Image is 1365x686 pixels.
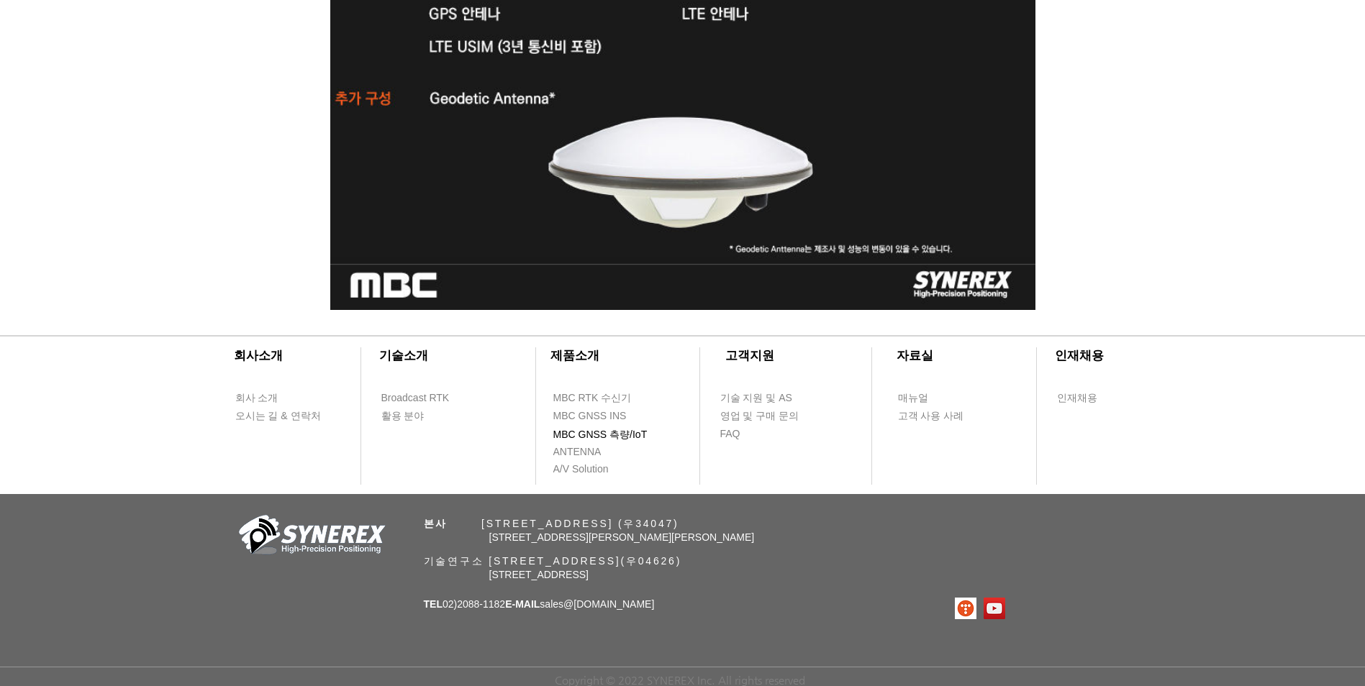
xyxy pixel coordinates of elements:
[553,407,643,425] a: MBC GNSS INS
[898,391,928,406] span: 매뉴얼
[553,462,609,477] span: A/V Solution
[720,389,827,407] a: 기술 지원 및 AS
[235,389,317,407] a: 회사 소개
[553,426,679,444] a: MBC GNSS 측량/IoT
[235,391,278,406] span: 회사 소개
[231,513,389,560] img: 회사_로고-removebg-preview.png
[235,407,332,425] a: 오시는 길 & 연락처
[955,598,1005,619] ul: SNS 모음
[897,389,980,407] a: 매뉴얼
[424,555,682,567] span: 기술연구소 [STREET_ADDRESS](우04626)
[720,425,802,443] a: FAQ
[489,531,755,543] span: [STREET_ADDRESS][PERSON_NAME][PERSON_NAME]
[720,391,792,406] span: 기술 지원 및 AS
[553,460,635,478] a: A/V Solution
[381,407,463,425] a: 활용 분야
[720,427,740,442] span: FAQ
[553,428,648,442] span: MBC GNSS 측량/IoT
[234,349,283,362] span: ​회사소개
[424,518,679,529] span: ​ [STREET_ADDRESS] (우34047)
[381,409,425,424] span: 활용 분야
[424,518,448,529] span: 본사
[553,389,661,407] a: MBC RTK 수신기
[553,445,602,459] span: ANTENNA
[235,409,321,424] span: 오시는 길 & 연락처
[550,349,599,362] span: ​제품소개
[555,674,805,686] span: Copyright © 2022 SYNEREX Inc. All rights reserved
[897,407,980,425] a: 고객 사용 사례
[898,409,964,424] span: 고객 사용 사례
[424,598,443,610] span: TEL
[553,443,635,461] a: ANTENNA
[897,349,933,362] span: ​자료실
[553,409,627,424] span: MBC GNSS INS
[955,598,976,619] img: 티스토리로고
[424,598,655,610] span: 02)2088-1182 sales
[720,407,802,425] a: 영업 및 구매 문의
[563,598,654,610] a: @[DOMAIN_NAME]
[1056,389,1125,407] a: 인재채용
[720,409,799,424] span: 영업 및 구매 문의
[553,391,632,406] span: MBC RTK 수신기
[984,598,1005,619] img: 유튜브 사회 아이콘
[1055,349,1104,362] span: ​인재채용
[381,389,463,407] a: Broadcast RTK
[489,569,589,580] span: [STREET_ADDRESS]
[725,349,774,362] span: ​고객지원
[505,598,540,610] span: E-MAIL
[381,391,450,406] span: Broadcast RTK
[1200,624,1365,686] iframe: Wix Chat
[379,349,428,362] span: ​기술소개
[1057,391,1097,406] span: 인재채용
